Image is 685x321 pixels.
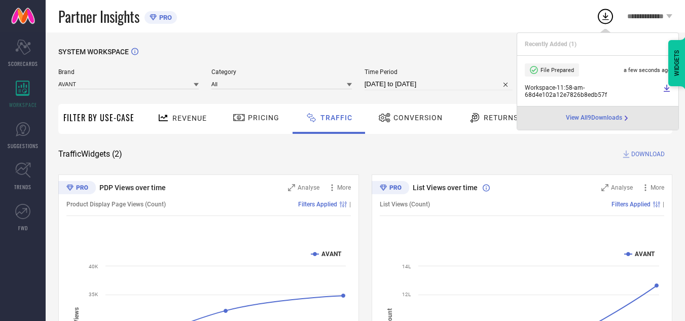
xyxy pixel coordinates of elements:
[58,6,139,27] span: Partner Insights
[66,201,166,208] span: Product Display Page Views (Count)
[651,184,664,191] span: More
[14,183,31,191] span: TRENDS
[8,142,39,150] span: SUGGESTIONS
[365,68,513,76] span: Time Period
[540,67,574,74] span: File Prepared
[635,251,655,258] text: AVANT
[393,114,443,122] span: Conversion
[380,201,430,208] span: List Views (Count)
[211,68,352,76] span: Category
[349,201,351,208] span: |
[58,68,199,76] span: Brand
[298,201,337,208] span: Filters Applied
[9,101,37,109] span: WORKSPACE
[248,114,279,122] span: Pricing
[58,181,96,196] div: Premium
[402,264,411,269] text: 14L
[402,292,411,297] text: 12L
[624,67,671,74] span: a few seconds ago
[611,201,651,208] span: Filters Applied
[484,114,518,122] span: Returns
[58,48,129,56] span: SYSTEM WORKSPACE
[337,184,351,191] span: More
[89,264,98,269] text: 40K
[99,184,166,192] span: PDP Views over time
[566,114,630,122] a: View All9Downloads
[18,224,28,232] span: FWD
[413,184,478,192] span: List Views over time
[298,184,319,191] span: Analyse
[365,78,513,90] input: Select time period
[89,292,98,297] text: 35K
[566,114,622,122] span: View All 9 Downloads
[631,149,665,159] span: DOWNLOAD
[525,84,660,98] span: Workspace - 11:58-am - 68d4e102a12e7826b8edb57f
[611,184,633,191] span: Analyse
[172,114,207,122] span: Revenue
[58,149,122,159] span: Traffic Widgets ( 2 )
[63,112,134,124] span: Filter By Use-Case
[288,184,295,191] svg: Zoom
[321,251,342,258] text: AVANT
[663,201,664,208] span: |
[663,84,671,98] a: Download
[157,14,172,21] span: PRO
[566,114,630,122] div: Open download page
[8,60,38,67] span: SCORECARDS
[596,7,615,25] div: Open download list
[601,184,608,191] svg: Zoom
[320,114,352,122] span: Traffic
[372,181,409,196] div: Premium
[525,41,576,48] span: Recently Added ( 1 )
